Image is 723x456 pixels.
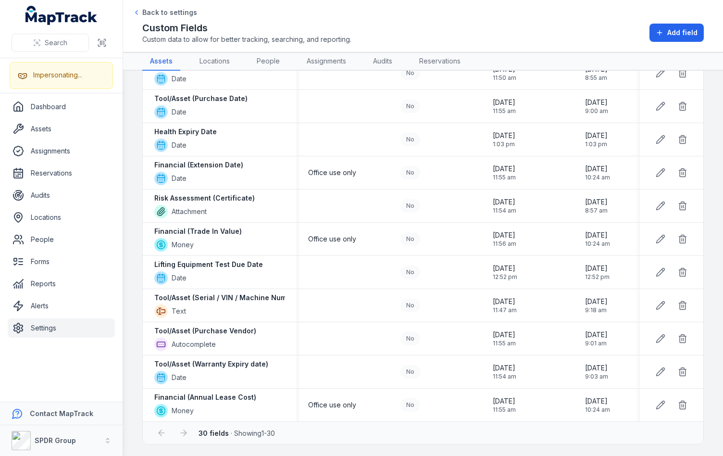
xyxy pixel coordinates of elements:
span: [DATE] [585,363,608,373]
span: Back to settings [142,8,197,17]
span: 11:56 am [493,240,516,248]
span: 11:50 am [493,74,516,82]
a: Reports [8,274,115,293]
time: 06/08/2024, 11:56:08 am [493,230,516,248]
span: [DATE] [493,197,516,207]
span: [DATE] [585,330,608,340]
span: Money [172,240,194,250]
time: 06/08/2024, 11:54:04 am [493,363,516,380]
span: [DATE] [493,297,517,306]
a: Assets [142,52,180,71]
span: 8:57 am [585,207,608,215]
strong: SPDR Group [35,436,76,444]
time: 20/08/2024, 12:52:53 pm [585,264,610,281]
a: Audits [8,186,115,205]
time: 20/08/2024, 12:52:53 pm [493,264,517,281]
div: No [400,232,420,246]
span: Attachment [172,207,207,216]
strong: Contact MapTrack [30,409,93,418]
button: Search [12,34,89,52]
time: 20/08/2024, 1:03:33 pm [493,131,515,148]
span: · Showing 1 - 30 [199,429,275,437]
div: No [400,133,420,146]
span: [DATE] [493,264,517,273]
strong: Health Expiry Date [154,127,217,137]
a: Alerts [8,296,115,316]
strong: Tool/Asset (Purchase Vendor) [154,326,256,336]
span: Custom data to allow for better tracking, searching, and reporting. [142,35,351,44]
span: Date [172,140,187,150]
time: 06/08/2024, 11:55:16 am [493,330,516,347]
div: No [400,100,420,113]
strong: Tool/Asset (Purchase Date) [154,94,248,103]
a: Locations [8,208,115,227]
div: No [400,398,420,412]
a: Settings [8,318,115,338]
a: Assignments [299,52,354,71]
a: Dashboard [8,97,115,116]
a: Assignments [8,141,115,161]
span: Add field [667,28,698,38]
span: [DATE] [493,98,516,107]
strong: Financial (Extension Date) [154,160,243,170]
span: 9:01 am [585,340,608,347]
span: 9:18 am [585,306,608,314]
span: 9:00 am [585,107,608,115]
span: Date [172,273,187,283]
span: [DATE] [585,230,610,240]
span: [DATE] [493,164,516,174]
a: Audits [365,52,400,71]
div: No [400,66,420,80]
span: 11:55 am [493,107,516,115]
span: Date [172,373,187,382]
time: 06/08/2024, 11:47:54 am [493,297,517,314]
span: Date [172,74,187,84]
span: 8:55 am [585,74,608,82]
a: Locations [192,52,237,71]
span: [DATE] [493,230,516,240]
span: [DATE] [585,297,608,306]
time: 20/09/2024, 9:18:52 am [585,297,608,314]
span: 1:03 pm [493,140,515,148]
span: 10:24 am [585,174,610,181]
div: No [400,166,420,179]
time: 15/08/2024, 9:00:28 am [585,98,608,115]
a: Reservations [411,52,468,71]
time: 15/08/2024, 8:55:28 am [585,64,608,82]
time: 15/08/2024, 9:01:02 am [585,330,608,347]
time: 06/08/2024, 11:50:58 am [493,64,516,82]
time: 20/08/2024, 1:03:33 pm [585,131,608,148]
span: 10:24 am [585,406,610,414]
span: [DATE] [585,264,610,273]
span: [DATE] [585,197,608,207]
span: Office use only [308,168,356,177]
span: [DATE] [585,396,610,406]
span: Office use only [308,234,356,244]
time: 20/02/2025, 10:24:01 am [585,230,610,248]
time: 20/02/2025, 10:24:23 am [585,164,610,181]
time: 06/08/2024, 11:55:31 am [493,164,516,181]
span: [DATE] [585,164,610,174]
div: No [400,266,420,279]
div: No [400,332,420,345]
span: Office use only [308,400,356,410]
a: Forms [8,252,115,271]
span: 10:24 am [585,240,610,248]
span: Date [172,107,187,117]
time: 06/08/2024, 11:54:51 am [493,197,516,215]
span: Autocomplete [172,340,216,349]
span: [DATE] [493,363,516,373]
div: Impersonating... [33,70,82,80]
span: Search [45,38,67,48]
span: 11:54 am [493,373,516,380]
div: No [400,365,420,379]
span: 12:52 pm [585,273,610,281]
span: 1:03 pm [585,140,608,148]
span: 11:54 am [493,207,516,215]
strong: Risk Assessment (Certificate) [154,193,255,203]
time: 15/08/2024, 9:03:36 am [585,363,608,380]
span: 9:03 am [585,373,608,380]
time: 20/02/2025, 10:24:07 am [585,396,610,414]
a: People [8,230,115,249]
a: Reservations [8,164,115,183]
